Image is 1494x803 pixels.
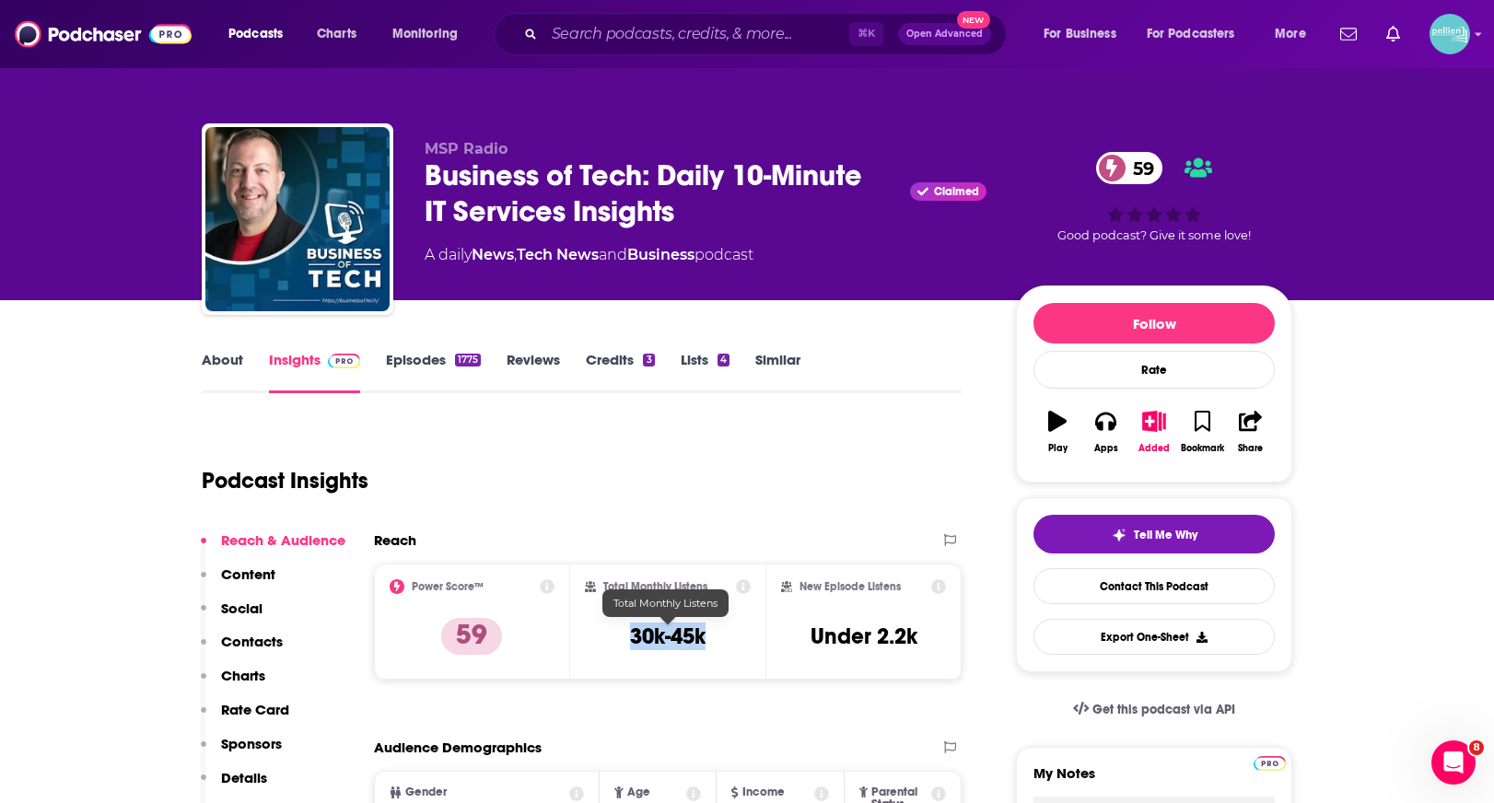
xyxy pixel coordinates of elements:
[1081,399,1129,465] button: Apps
[305,19,368,49] a: Charts
[1112,528,1126,542] img: tell me why sparkle
[131,560,182,579] div: • [DATE]
[1031,19,1139,49] button: open menu
[1033,399,1081,465] button: Play
[221,735,282,752] p: Sponsors
[323,7,356,41] div: Close
[613,597,718,610] span: Total Monthly Listens
[18,354,41,376] img: Carmela avatar
[1430,14,1470,54] img: User Profile
[1147,21,1235,47] span: For Podcasters
[374,739,542,756] h2: Audience Demographics
[374,531,416,549] h2: Reach
[472,246,514,263] a: News
[201,735,282,769] button: Sponsors
[1096,152,1163,184] a: 59
[27,543,49,565] img: Barbara avatar
[1178,399,1226,465] button: Bookmark
[1431,740,1476,785] iframe: To enrich screen reader interactions, please activate Accessibility in Grammarly extension settings
[61,83,127,102] div: Podchaser
[27,339,49,361] img: Barbara avatar
[425,140,508,157] span: MSP Radio
[603,580,707,593] h2: Total Monthly Listens
[34,81,56,103] img: Matt avatar
[18,81,41,103] img: Carmela avatar
[1469,740,1484,755] span: 8
[131,151,182,170] div: • [DATE]
[15,17,192,52] img: Podchaser - Follow, Share and Rate Podcasts
[849,22,883,46] span: ⌘ K
[131,492,182,511] div: • [DATE]
[216,19,307,49] button: open menu
[61,560,127,579] div: Podchaser
[221,599,263,617] p: Social
[599,246,627,263] span: and
[221,565,275,583] p: Content
[328,354,360,368] img: Podchaser Pro
[507,351,560,393] a: Reviews
[643,354,654,367] div: 3
[42,621,80,634] span: Home
[85,518,284,555] button: Send us a message
[131,83,187,102] div: • 3m ago
[201,701,289,735] button: Rate Card
[148,621,219,634] span: Messages
[131,287,182,307] div: • [DATE]
[27,475,49,497] img: Barbara avatar
[906,29,983,39] span: Open Advanced
[202,467,368,495] h1: Podcast Insights
[34,217,56,239] img: Matt avatar
[425,244,753,266] div: A daily podcast
[201,769,267,803] button: Details
[1033,764,1275,797] label: My Notes
[34,285,56,308] img: Matt avatar
[1138,443,1170,454] div: Added
[201,633,283,667] button: Contacts
[627,786,650,798] span: Age
[34,422,56,444] img: Matt avatar
[202,351,243,393] a: About
[221,633,283,650] p: Contacts
[718,354,729,367] div: 4
[755,351,800,393] a: Similar
[246,575,368,648] button: Help
[136,8,236,40] h1: Messages
[681,351,729,393] a: Lists4
[34,490,56,512] img: Matt avatar
[61,492,127,511] div: Podchaser
[1254,756,1286,771] img: Podchaser Pro
[1048,443,1068,454] div: Play
[1033,619,1275,655] button: Export One-Sheet
[1115,152,1163,184] span: 59
[27,134,49,157] img: Barbara avatar
[1033,351,1275,389] div: Rate
[514,246,517,263] span: ,
[1134,528,1197,542] span: Tell Me Why
[27,407,49,429] img: Barbara avatar
[61,219,127,239] div: Podchaser
[1130,399,1178,465] button: Added
[1135,19,1262,49] button: open menu
[201,531,345,565] button: Reach & Audience
[934,187,979,196] span: Claimed
[1016,140,1292,254] div: 59Good podcast? Give it some love!
[1094,443,1118,454] div: Apps
[1430,14,1470,54] span: Logged in as JessicaPellien
[441,618,502,655] p: 59
[386,351,481,393] a: Episodes1775
[18,422,41,444] img: Carmela avatar
[1044,21,1116,47] span: For Business
[18,285,41,308] img: Carmela avatar
[1333,18,1364,50] a: Show notifications dropdown
[586,351,654,393] a: Credits3
[61,287,127,307] div: Podchaser
[221,667,265,684] p: Charts
[221,769,267,786] p: Details
[18,149,41,171] img: Carmela avatar
[1058,687,1250,732] a: Get this podcast via API
[205,127,390,311] img: Business of Tech: Daily 10-Minute IT Services Insights
[269,351,360,393] a: InsightsPodchaser Pro
[544,19,849,49] input: Search podcasts, credits, & more...
[627,246,694,263] a: Business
